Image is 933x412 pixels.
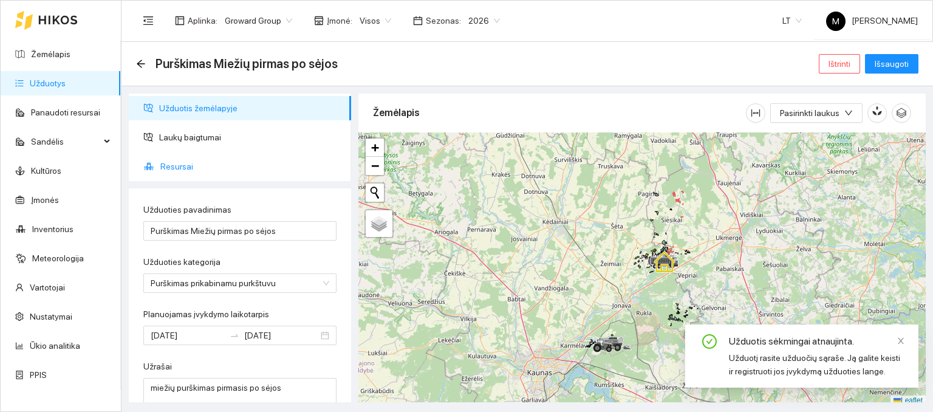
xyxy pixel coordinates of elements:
[31,108,100,117] a: Panaudoti resursai
[371,158,379,173] span: −
[225,12,292,30] span: Groward Group
[426,14,461,27] span: Sezonas :
[31,166,61,176] a: Kultūros
[143,308,269,321] label: Planuojamas įvykdymo laikotarpis
[770,103,863,123] button: Pasirinkti laukusdown
[32,224,73,234] a: Inventorius
[897,337,905,345] span: close
[829,57,850,70] span: Ištrinti
[702,334,717,351] span: check-circle
[314,16,324,26] span: shop
[143,15,154,26] span: menu-fold
[327,14,352,27] span: Įmonė :
[31,195,59,205] a: Įmonės
[136,59,146,69] span: arrow-left
[143,360,172,373] label: Užrašai
[143,204,231,216] label: Užduoties pavadinimas
[31,129,100,154] span: Sandėlis
[159,125,341,149] span: Laukų baigtumai
[366,184,384,202] button: Initiate a new search
[155,54,338,74] span: Purškimas Miežių pirmas po sėjos
[366,157,384,175] a: Zoom out
[30,341,80,351] a: Ūkio analitika
[844,109,853,118] span: down
[413,16,423,26] span: calendar
[160,154,341,179] span: Resursai
[32,253,84,263] a: Meteorologija
[143,221,337,241] input: Užduoties pavadinimas
[31,49,70,59] a: Žemėlapis
[729,334,904,349] div: Užduotis sėkmingai atnaujinta.
[30,370,47,380] a: PPIS
[782,12,802,30] span: LT
[230,331,239,340] span: to
[360,12,391,30] span: Visos
[865,54,918,74] button: Išsaugoti
[747,108,765,118] span: column-width
[894,396,923,405] a: Leaflet
[175,16,185,26] span: layout
[159,96,341,120] span: Užduotis žemėlapyje
[30,312,72,321] a: Nustatymai
[30,283,65,292] a: Vartotojai
[819,54,860,74] button: Ištrinti
[143,256,220,269] label: Užduoties kategorija
[244,329,318,342] input: Pabaigos data
[136,9,160,33] button: menu-fold
[826,16,918,26] span: [PERSON_NAME]
[230,331,239,340] span: swap-right
[746,103,765,123] button: column-width
[136,59,146,69] div: Atgal
[373,95,746,130] div: Žemėlapis
[151,274,329,292] span: Purškimas prikabinamu purkštuvu
[729,351,904,378] div: Užduotį rasite užduočių sąraše. Ją galite keisti ir registruoti jos įvykdymą užduoties lange.
[875,57,909,70] span: Išsaugoti
[780,106,839,120] span: Pasirinkti laukus
[371,140,379,155] span: +
[30,78,66,88] a: Užduotys
[151,329,225,342] input: Planuojamas įvykdymo laikotarpis
[188,14,217,27] span: Aplinka :
[832,12,839,31] span: M
[366,210,392,237] a: Layers
[468,12,500,30] span: 2026
[366,139,384,157] a: Zoom in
